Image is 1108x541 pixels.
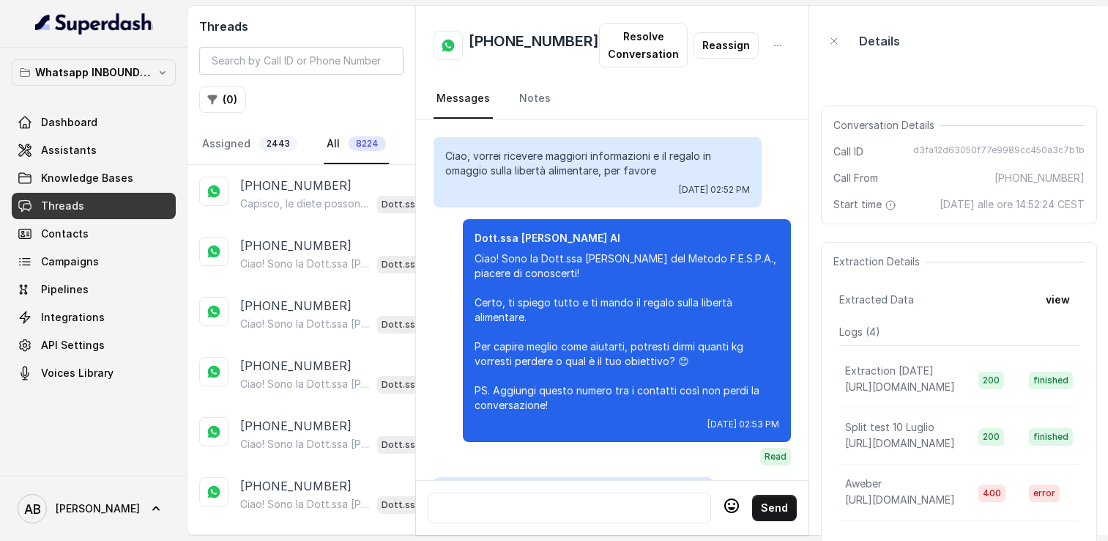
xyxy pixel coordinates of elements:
[240,196,371,211] p: Capisco, le diete possono essere davvero faticose. Dimmi, quanti kg vorresti perdere o qual è il ...
[12,165,176,191] a: Knowledge Bases
[978,485,1005,502] span: 400
[978,428,1004,446] span: 200
[12,193,176,219] a: Threads
[859,32,900,50] p: Details
[475,251,779,413] p: Ciao! Sono la Dott.ssa [PERSON_NAME] del Metodo F.E.S.P.A., piacere di conoscerti! Certo, ti spie...
[839,292,914,307] span: Extracted Data
[845,364,934,378] p: Extraction [DATE]
[1037,287,1079,313] button: view
[12,276,176,303] a: Pipelines
[41,143,97,158] span: Assistants
[12,360,176,386] a: Voices Library
[833,118,940,133] span: Conversation Details
[12,137,176,163] a: Assistants
[56,501,140,516] span: [PERSON_NAME]
[382,257,440,272] p: Dott.ssa [PERSON_NAME] AI
[434,79,493,119] a: Messages
[694,32,759,59] button: Reassign
[199,47,404,75] input: Search by Call ID or Phone Number
[833,254,926,269] span: Extraction Details
[199,125,300,164] a: Assigned2443
[199,125,404,164] nav: Tabs
[41,310,105,325] span: Integrations
[240,237,352,254] p: [PHONE_NUMBER]
[41,171,133,185] span: Knowledge Bases
[12,488,176,529] a: [PERSON_NAME]
[349,136,386,151] span: 8224
[760,448,791,465] span: Read
[752,495,797,521] button: Send
[382,197,440,212] p: Dott.ssa [PERSON_NAME] AI
[41,338,105,353] span: API Settings
[1029,372,1073,389] span: finished
[41,115,97,130] span: Dashboard
[240,497,371,512] p: Ciao! Sono la Dott.ssa [PERSON_NAME] del Metodo F.E.S.P.A., piacere di conoscerti! Certo, ti spie...
[940,197,1085,212] span: [DATE] alle ore 14:52:24 CEST
[382,317,440,332] p: Dott.ssa [PERSON_NAME] AI
[994,171,1085,185] span: [PHONE_NUMBER]
[12,249,176,275] a: Campaigns
[35,64,152,81] p: Whatsapp INBOUND Workspace
[845,420,934,435] p: Split test 10 Luglio
[12,109,176,136] a: Dashboard
[475,231,779,246] p: Dott.ssa [PERSON_NAME] AI
[382,438,440,452] p: Dott.ssa [PERSON_NAME] AI
[240,357,352,375] p: [PHONE_NUMBER]
[382,498,440,512] p: Dott.ssa [PERSON_NAME] AI
[833,197,899,212] span: Start time
[240,377,371,391] p: Ciao! Sono la Dott.ssa [PERSON_NAME] del Metodo F.E.S.P.A., piacere di conoscerti! Certo, ti spie...
[845,476,882,491] p: Aweber
[41,227,89,241] span: Contacts
[240,417,352,435] p: [PHONE_NUMBER]
[833,144,863,159] span: Call ID
[382,378,440,392] p: Dott.ssa [PERSON_NAME] AI
[679,184,750,196] span: [DATE] 02:52 PM
[12,221,176,247] a: Contacts
[707,419,779,430] span: [DATE] 02:53 PM
[240,437,371,452] p: Ciao! Sono la Dott.ssa [PERSON_NAME] del Metodo F.E.S.P.A., piacere di conoscerti! Per darti le i...
[839,325,1079,339] p: Logs ( 4 )
[240,177,352,194] p: [PHONE_NUMBER]
[845,437,955,449] span: [URL][DOMAIN_NAME]
[469,31,599,60] h2: [PHONE_NUMBER]
[41,366,114,380] span: Voices Library
[845,380,955,393] span: [URL][DOMAIN_NAME]
[913,144,1085,159] span: d3fa12d63050f77e9989cc450a3c7b1b
[434,79,791,119] nav: Tabs
[599,23,688,67] button: Resolve Conversation
[1029,428,1073,446] span: finished
[12,304,176,331] a: Integrations
[324,125,389,164] a: All8224
[35,12,153,35] img: light.svg
[199,87,246,113] button: (0)
[240,297,352,314] p: [PHONE_NUMBER]
[240,317,371,331] p: Ciao! Sono la Dott.ssa [PERSON_NAME] del Metodo F.E.S.P.A., piacere di conoscerti! Certo, ti spie...
[833,171,878,185] span: Call From
[445,149,750,178] p: Ciao, vorrei ricevere maggiori informazioni e il regalo in omaggio sulla libertà alimentare, per ...
[41,199,84,213] span: Threads
[240,477,352,495] p: [PHONE_NUMBER]
[199,18,404,35] h2: Threads
[240,257,371,271] p: Ciao! Sono la Dott.ssa [PERSON_NAME] del Metodo F.E.S.P.A., piacere di conoscerti! Certo, ti spie...
[1029,485,1060,502] span: error
[845,493,955,506] span: [URL][DOMAIN_NAME]
[516,79,554,119] a: Notes
[12,59,176,86] button: Whatsapp INBOUND Workspace
[41,282,89,297] span: Pipelines
[978,372,1004,389] span: 200
[24,501,41,517] text: AB
[259,136,297,151] span: 2443
[12,332,176,358] a: API Settings
[41,254,99,269] span: Campaigns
